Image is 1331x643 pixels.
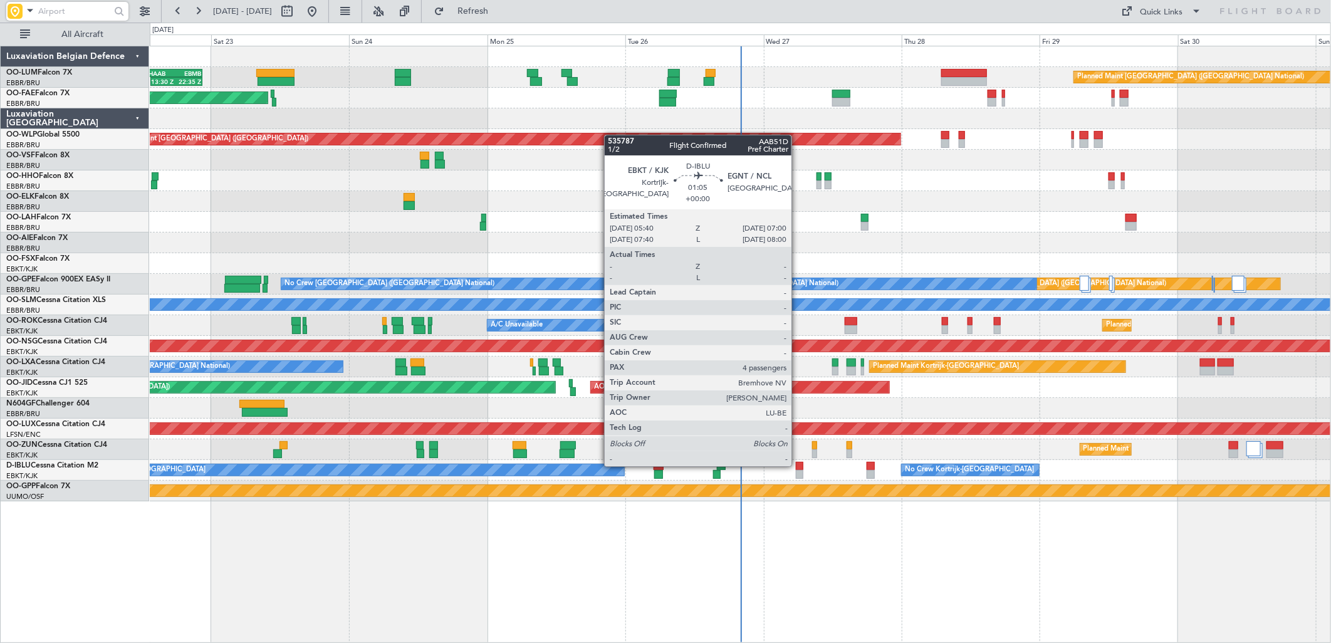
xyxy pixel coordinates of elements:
[6,317,38,325] span: OO-ROK
[6,193,34,201] span: OO-ELK
[177,78,202,85] div: 22:35 Z
[6,90,70,97] a: OO-FAEFalcon 7X
[1140,6,1183,19] div: Quick Links
[594,378,731,397] div: AOG Maint Kortrijk-[GEOGRAPHIC_DATA]
[6,90,35,97] span: OO-FAE
[6,152,70,159] a: OO-VSFFalcon 8X
[6,347,38,357] a: EBKT/KJK
[6,409,40,419] a: EBBR/BRU
[6,172,39,180] span: OO-HHO
[6,172,73,180] a: OO-HHOFalcon 8X
[175,70,201,77] div: EBMB
[6,276,110,283] a: OO-GPEFalcon 900EX EASy II
[6,379,88,387] a: OO-JIDCessna CJ1 525
[629,274,838,293] div: No Crew [GEOGRAPHIC_DATA] ([GEOGRAPHIC_DATA] National)
[6,327,38,336] a: EBKT/KJK
[6,389,38,398] a: EBKT/KJK
[1083,440,1229,459] div: Planned Maint Kortrijk-[GEOGRAPHIC_DATA]
[6,471,38,481] a: EBKT/KJK
[6,193,69,201] a: OO-ELKFalcon 8X
[6,358,105,366] a: OO-LXACessna Citation CJ4
[6,296,36,304] span: OO-SLM
[6,296,106,304] a: OO-SLMCessna Citation XLS
[6,368,38,377] a: EBKT/KJK
[149,70,175,77] div: HAAB
[6,255,70,263] a: OO-FSXFalcon 7X
[905,461,1034,479] div: No Crew Kortrijk-[GEOGRAPHIC_DATA]
[38,2,110,21] input: Airport
[1077,68,1304,86] div: Planned Maint [GEOGRAPHIC_DATA] ([GEOGRAPHIC_DATA] National)
[33,30,132,39] span: All Aircraft
[6,400,90,407] a: N604GFChallenger 604
[6,131,37,139] span: OO-WLP
[1106,316,1252,335] div: Planned Maint Kortrijk-[GEOGRAPHIC_DATA]
[6,441,38,449] span: OO-ZUN
[6,451,38,460] a: EBKT/KJK
[939,274,1166,293] div: Planned Maint [GEOGRAPHIC_DATA] ([GEOGRAPHIC_DATA] National)
[6,306,40,315] a: EBBR/BRU
[152,78,177,85] div: 13:30 Z
[6,462,31,469] span: D-IBLU
[6,78,40,88] a: EBBR/BRU
[764,34,902,46] div: Wed 27
[6,285,40,295] a: EBBR/BRU
[6,234,68,242] a: OO-AIEFalcon 7X
[6,223,40,233] a: EBBR/BRU
[6,69,72,76] a: OO-LUMFalcon 7X
[6,483,36,490] span: OO-GPP
[6,264,38,274] a: EBKT/KJK
[488,34,625,46] div: Mon 25
[6,69,38,76] span: OO-LUM
[6,379,33,387] span: OO-JID
[902,34,1040,46] div: Thu 28
[6,430,41,439] a: LFSN/ENC
[6,182,40,191] a: EBBR/BRU
[6,400,36,407] span: N604GF
[6,462,98,469] a: D-IBLUCessna Citation M2
[6,255,35,263] span: OO-FSX
[14,24,136,44] button: All Aircraft
[6,338,38,345] span: OO-NSG
[6,161,40,170] a: EBBR/BRU
[1040,34,1177,46] div: Fri 29
[428,1,503,21] button: Refresh
[6,99,40,108] a: EBBR/BRU
[349,34,487,46] div: Sun 24
[6,234,33,242] span: OO-AIE
[6,421,36,428] span: OO-LUX
[447,7,499,16] span: Refresh
[1115,1,1208,21] button: Quick Links
[6,358,36,366] span: OO-LXA
[6,317,107,325] a: OO-ROKCessna Citation CJ4
[152,25,174,36] div: [DATE]
[6,131,80,139] a: OO-WLPGlobal 5500
[6,202,40,212] a: EBBR/BRU
[6,338,107,345] a: OO-NSGCessna Citation CJ4
[873,357,1019,376] div: Planned Maint Kortrijk-[GEOGRAPHIC_DATA]
[6,244,40,253] a: EBBR/BRU
[625,34,763,46] div: Tue 26
[6,214,71,221] a: OO-LAHFalcon 7X
[284,274,494,293] div: No Crew [GEOGRAPHIC_DATA] ([GEOGRAPHIC_DATA] National)
[6,441,107,449] a: OO-ZUNCessna Citation CJ4
[6,492,44,501] a: UUMO/OSF
[111,130,308,149] div: Planned Maint [GEOGRAPHIC_DATA] ([GEOGRAPHIC_DATA])
[6,140,40,150] a: EBBR/BRU
[6,276,36,283] span: OO-GPE
[6,214,36,221] span: OO-LAH
[213,6,272,17] span: [DATE] - [DATE]
[6,421,105,428] a: OO-LUXCessna Citation CJ4
[1178,34,1316,46] div: Sat 30
[6,483,70,490] a: OO-GPPFalcon 7X
[491,316,543,335] div: A/C Unavailable
[211,34,349,46] div: Sat 23
[6,152,35,159] span: OO-VSF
